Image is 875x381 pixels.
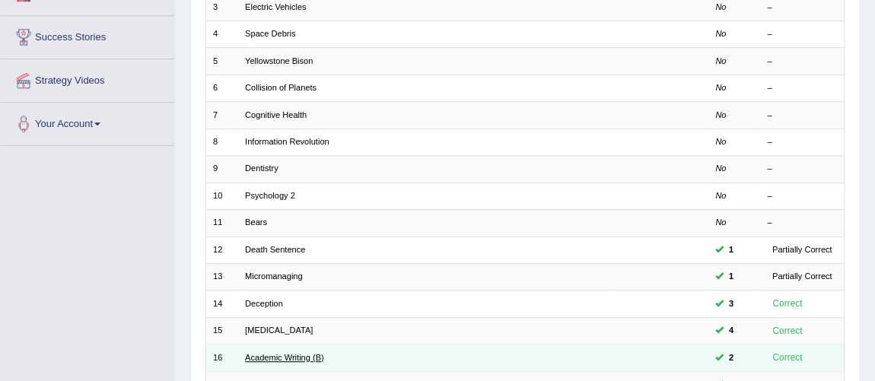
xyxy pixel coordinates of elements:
div: Correct [767,323,807,338]
td: 16 [205,344,238,371]
a: Death Sentence [245,245,305,254]
a: Success Stories [1,16,174,54]
em: No [715,191,726,200]
div: Correct [767,350,807,365]
a: Psychology 2 [245,191,295,200]
a: Yellowstone Bison [245,56,313,65]
a: Dentistry [245,164,278,173]
div: Partially Correct [767,243,837,257]
div: Correct [767,296,807,311]
div: – [767,56,837,68]
span: You can still take this question [724,324,738,338]
a: Collision of Planets [245,83,317,92]
td: 10 [205,183,238,209]
td: 5 [205,48,238,75]
em: No [715,137,726,146]
span: You can still take this question [724,243,738,257]
td: 7 [205,102,238,129]
a: Information Revolution [245,137,329,146]
em: No [715,2,726,11]
em: No [715,83,726,92]
a: Academic Writing (B) [245,353,324,362]
div: – [767,110,837,122]
span: You can still take this question [724,297,738,311]
a: Deception [245,299,283,308]
div: – [767,2,837,14]
a: Your Account [1,103,174,141]
a: Bears [245,217,267,227]
div: – [767,28,837,40]
a: Electric Vehicles [245,2,306,11]
td: 6 [205,75,238,101]
td: 9 [205,156,238,183]
em: No [715,164,726,173]
div: – [767,163,837,175]
td: 4 [205,21,238,47]
td: 13 [205,264,238,291]
a: Micromanaging [245,271,303,281]
div: – [767,136,837,148]
a: Cognitive Health [245,110,307,119]
td: 11 [205,210,238,237]
div: – [767,217,837,229]
em: No [715,217,726,227]
div: Partially Correct [767,270,837,284]
a: Strategy Videos [1,59,174,97]
div: – [767,82,837,94]
td: 12 [205,237,238,263]
a: Space Debris [245,29,295,38]
em: No [715,29,726,38]
span: You can still take this question [724,351,738,365]
a: [MEDICAL_DATA] [245,325,313,335]
div: – [767,190,837,202]
em: No [715,56,726,65]
em: No [715,110,726,119]
td: 8 [205,129,238,155]
td: 15 [205,317,238,344]
span: You can still take this question [724,270,738,284]
td: 14 [205,291,238,317]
